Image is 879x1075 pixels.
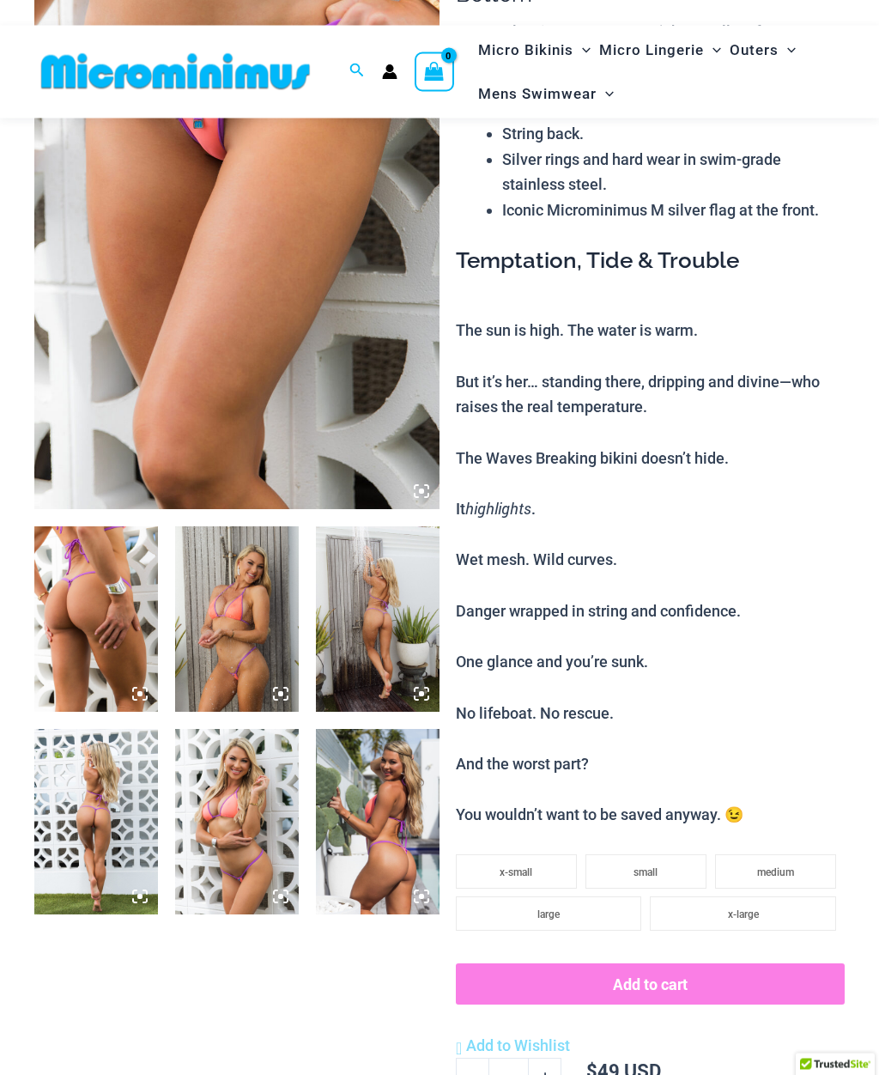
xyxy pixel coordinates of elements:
img: MM SHOP LOGO FLAT [34,52,317,91]
span: Menu Toggle [704,28,721,72]
a: OutersMenu ToggleMenu Toggle [725,28,800,72]
span: Menu Toggle [573,28,591,72]
span: Menu Toggle [779,28,796,72]
span: x-large [728,909,759,921]
li: x-small [456,855,577,890]
span: large [537,909,560,921]
img: Wild Card Neon Bliss 312 Top 457 Micro 03 [34,730,158,915]
li: small [585,855,706,890]
span: x-small [500,867,532,879]
h3: Temptation, Tide & Trouble [456,247,845,276]
nav: Site Navigation [471,26,845,118]
span: medium [757,867,794,879]
li: String back. [502,122,845,148]
a: Mens SwimwearMenu ToggleMenu Toggle [474,72,618,116]
img: Wild Card Neon Bliss 312 Top 457 Micro 07 [316,527,439,713]
li: Iconic Microminimus M silver flag at the front. [502,198,845,224]
i: highlights [465,499,531,519]
p: The sun is high. The water is warm. But it’s her… standing there, dripping and divine—who raises ... [456,319,845,829]
a: Account icon link [382,64,397,80]
a: Search icon link [349,61,365,82]
a: Micro LingerieMenu ToggleMenu Toggle [595,28,725,72]
span: Outers [730,28,779,72]
span: Micro Lingerie [599,28,704,72]
a: Add to Wishlist [456,1034,570,1060]
span: Micro Bikinis [478,28,573,72]
a: Micro BikinisMenu ToggleMenu Toggle [474,28,595,72]
img: Wild Card Neon Bliss 819 One Piece 02 [316,730,439,915]
img: Wild Card Neon Bliss 312 Top 457 Micro 06 [175,527,299,713]
img: Wild Card Neon Bliss 312 Top 457 Micro 01 [175,730,299,915]
img: Wild Card Neon Bliss 312 Top 457 Micro 05 [34,527,158,713]
span: Add to Wishlist [466,1037,570,1055]
li: medium [715,855,836,890]
span: Menu Toggle [597,72,614,116]
li: large [456,897,642,932]
li: Classic 457 coverage. (The smallest front coverage we have – micro just the way you want it!) [502,20,845,96]
span: Mens Swimwear [478,72,597,116]
li: Silver rings and hard wear in swim-grade stainless steel. [502,148,845,198]
span: small [633,867,658,879]
li: x-large [650,897,836,932]
a: View Shopping Cart, empty [415,52,454,92]
button: Add to cart [456,964,845,1005]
